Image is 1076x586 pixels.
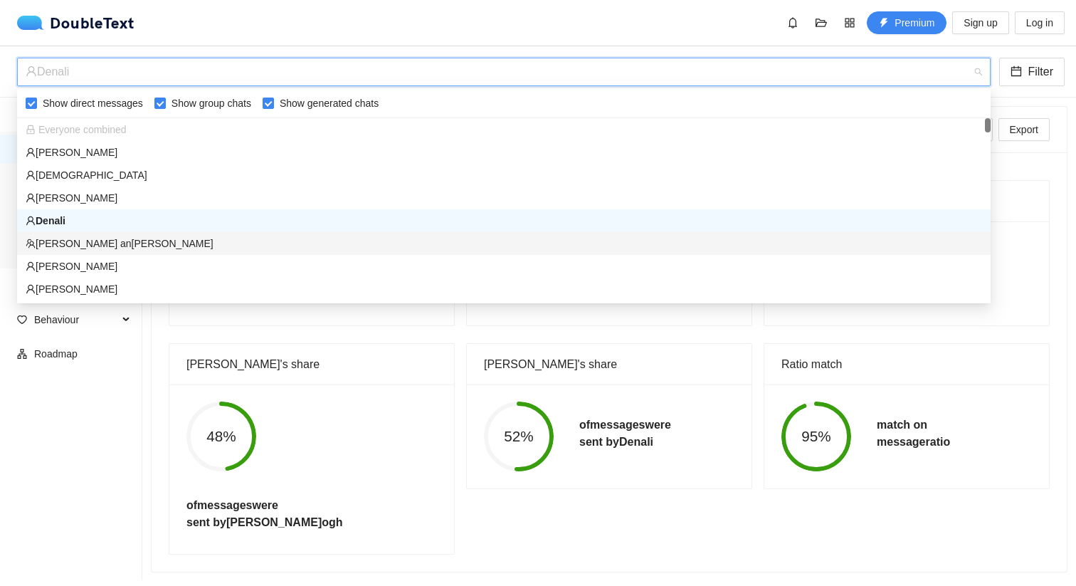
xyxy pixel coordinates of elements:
div: [PERSON_NAME] [26,258,982,274]
div: [PERSON_NAME] [26,190,982,206]
span: 52% [484,429,554,444]
div: Aliyan Ishfaq [17,187,991,209]
span: user [26,66,37,77]
span: team [26,239,36,248]
span: Roadmap [34,340,131,368]
div: Ratio match [781,344,1032,384]
div: Denali [26,213,982,229]
button: thunderboltPremium [867,11,946,34]
span: Show group chats [166,95,257,111]
span: Export [1010,122,1038,137]
span: user [26,284,36,294]
h5: match on message ratio [877,417,950,451]
span: user [26,261,36,271]
span: calendar [1011,66,1022,79]
span: Denali [26,58,982,85]
div: Allan [17,278,991,300]
button: bell [781,11,804,34]
span: folder-open [811,17,832,28]
span: Show generated chats [274,95,384,111]
button: calendarFilter [999,58,1065,86]
span: lock [26,125,36,135]
a: logoDoubleText [17,16,134,30]
span: 48% [186,429,256,444]
span: 95% [781,429,851,444]
span: user [26,170,36,180]
button: appstore [838,11,861,34]
div: [DEMOGRAPHIC_DATA] [26,167,982,183]
span: thunderbolt [879,18,889,29]
div: Denali [17,209,991,232]
img: logo [17,16,50,30]
span: Everyone combined [26,124,127,135]
span: heart [17,315,27,325]
span: apartment [17,349,27,359]
div: Everyone combined [17,118,991,141]
div: [PERSON_NAME] [26,281,982,297]
div: DoubleText [17,16,134,30]
button: folder-open [810,11,833,34]
span: user [26,147,36,157]
span: Premium [895,15,934,31]
div: [PERSON_NAME]'s share [484,344,734,384]
div: Katie 鄭 [17,141,991,164]
h5: of messages were sent by [PERSON_NAME]ogh [186,497,343,531]
div: Aryan Siddiqui [17,255,991,278]
h5: of messages were sent by Denali [579,417,671,451]
div: Katie 鄭 and Dawen Cheng [17,232,991,255]
span: Behaviour [34,305,118,334]
button: Log in [1015,11,1065,34]
span: user [26,216,36,226]
div: sαrenα [17,164,991,187]
span: Log in [1026,15,1053,31]
div: [PERSON_NAME]'s share [186,344,437,384]
div: [PERSON_NAME] [26,145,982,160]
button: Sign up [952,11,1008,34]
span: Sign up [964,15,997,31]
div: Denali [26,58,969,85]
span: appstore [839,17,860,28]
div: [PERSON_NAME] an[PERSON_NAME] [26,236,982,251]
span: bell [782,17,803,28]
span: user [26,193,36,203]
span: Filter [1028,63,1053,80]
button: Export [998,118,1050,141]
span: Show direct messages [37,95,149,111]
